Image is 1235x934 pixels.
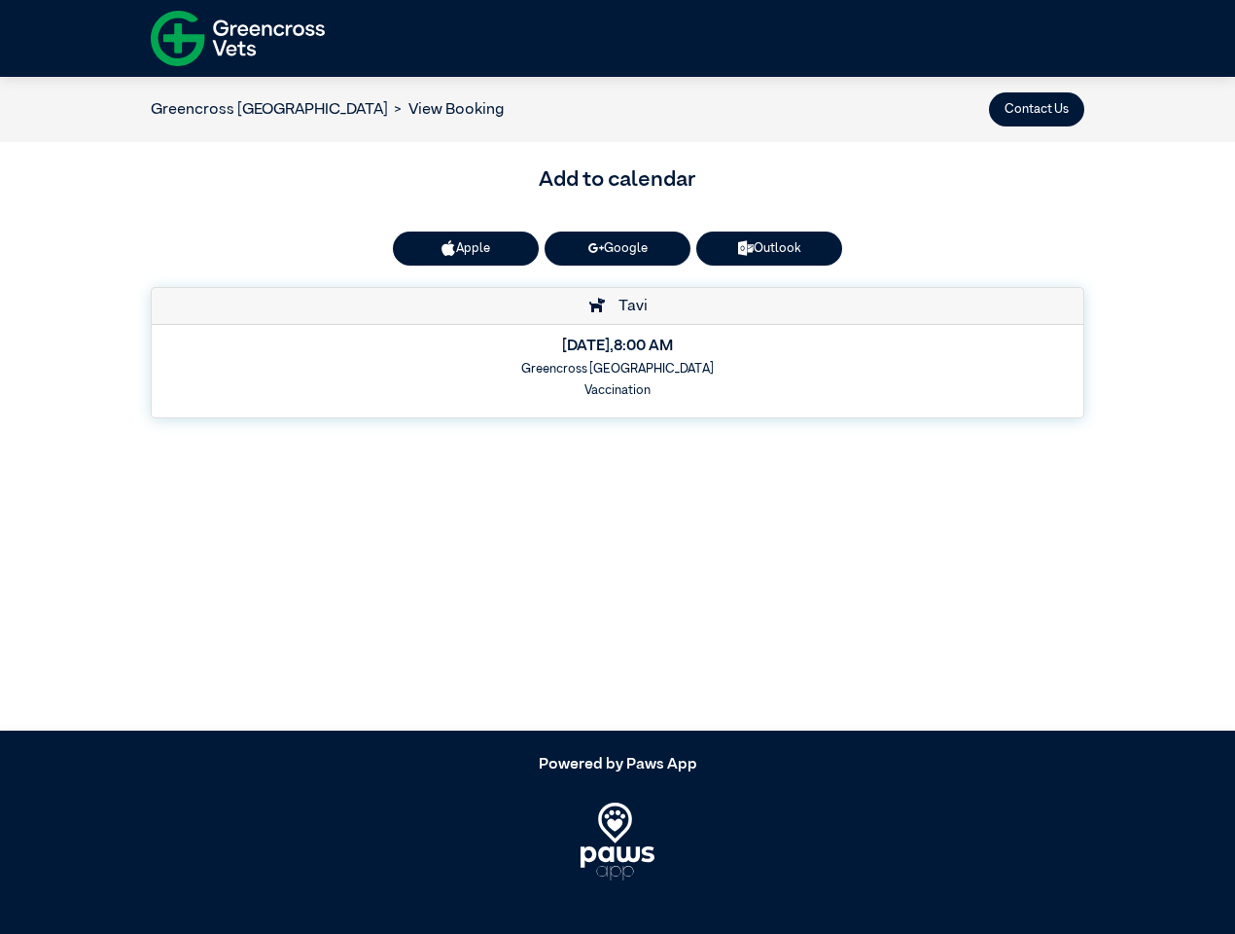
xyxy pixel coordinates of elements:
h5: [DATE] , 8:00 AM [164,338,1071,356]
a: Google [545,232,690,266]
a: Greencross [GEOGRAPHIC_DATA] [151,102,388,118]
nav: breadcrumb [151,98,504,122]
h5: Powered by Paws App [151,756,1084,774]
button: Apple [393,232,539,266]
span: Tavi [609,299,648,314]
li: View Booking [388,98,504,122]
h3: Add to calendar [151,164,1084,198]
img: PawsApp [581,803,655,880]
button: Contact Us [989,92,1084,126]
a: Outlook [696,232,842,266]
img: f-logo [151,5,325,72]
h6: Greencross [GEOGRAPHIC_DATA] [164,362,1071,377]
h6: Vaccination [164,383,1071,398]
